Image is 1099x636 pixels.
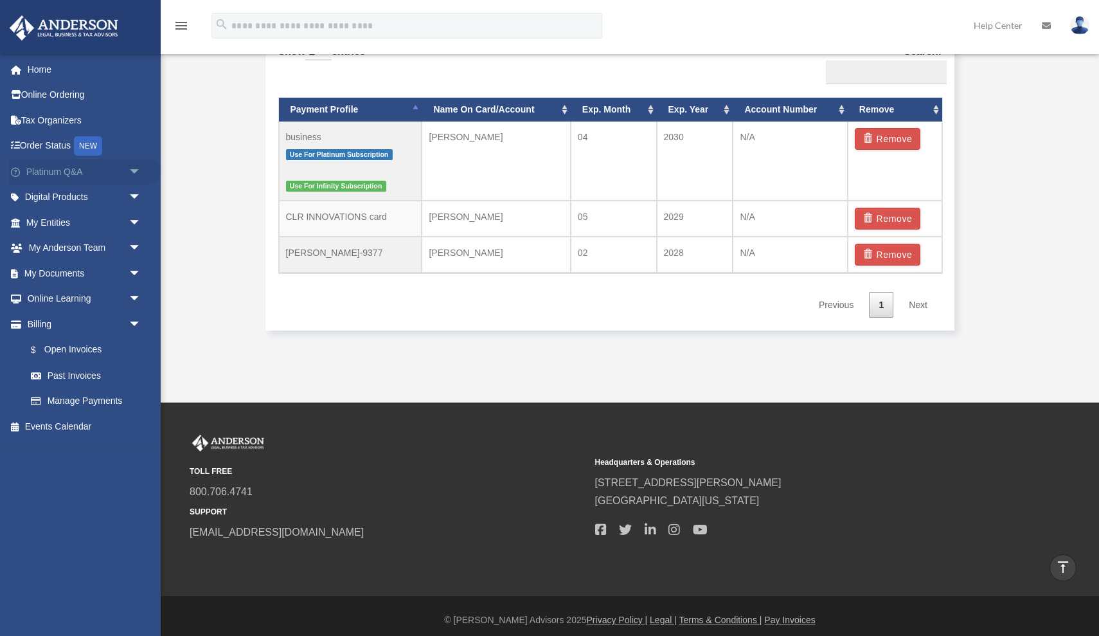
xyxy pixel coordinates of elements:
[595,477,782,488] a: [STREET_ADDRESS][PERSON_NAME]
[899,292,937,318] a: Next
[18,337,161,363] a: $Open Invoices
[1055,559,1071,575] i: vertical_align_top
[679,615,762,625] a: Terms & Conditions |
[826,60,947,85] input: Search:
[279,237,422,273] td: [PERSON_NAME]-9377
[190,465,586,478] small: TOLL FREE
[9,311,161,337] a: Billingarrow_drop_down
[18,388,154,414] a: Manage Payments
[595,495,760,506] a: [GEOGRAPHIC_DATA][US_STATE]
[9,133,161,159] a: Order StatusNEW
[6,15,122,41] img: Anderson Advisors Platinum Portal
[9,82,161,108] a: Online Ordering
[571,201,657,237] td: 05
[9,286,161,312] a: Online Learningarrow_drop_down
[129,311,154,338] span: arrow_drop_down
[1050,554,1077,581] a: vertical_align_top
[9,107,161,133] a: Tax Organizers
[733,201,847,237] td: N/A
[848,98,942,122] th: Remove: activate to sort column ascending
[174,18,189,33] i: menu
[764,615,815,625] a: Pay Invoices
[129,286,154,313] span: arrow_drop_down
[650,615,677,625] a: Legal |
[733,122,847,201] td: N/A
[571,237,657,273] td: 02
[657,237,733,273] td: 2028
[129,210,154,236] span: arrow_drop_down
[286,181,386,192] span: Use For Infinity Subscription
[422,122,570,201] td: [PERSON_NAME]
[286,149,393,160] span: Use For Platinum Subscription
[855,208,921,230] button: Remove
[733,98,847,122] th: Account Number: activate to sort column ascending
[422,237,570,273] td: [PERSON_NAME]
[733,237,847,273] td: N/A
[809,292,863,318] a: Previous
[215,17,229,32] i: search
[279,122,422,201] td: business
[174,23,189,33] a: menu
[657,122,733,201] td: 2030
[161,612,1099,628] div: © [PERSON_NAME] Advisors 2025
[129,235,154,262] span: arrow_drop_down
[9,235,161,261] a: My Anderson Teamarrow_drop_down
[190,486,253,497] a: 800.706.4741
[1070,16,1089,35] img: User Pic
[422,201,570,237] td: [PERSON_NAME]
[657,201,733,237] td: 2029
[9,57,161,82] a: Home
[190,505,586,519] small: SUPPORT
[9,260,161,286] a: My Documentsarrow_drop_down
[9,185,161,210] a: Digital Productsarrow_drop_down
[190,527,364,538] a: [EMAIL_ADDRESS][DOMAIN_NAME]
[869,292,893,318] a: 1
[129,260,154,287] span: arrow_drop_down
[595,456,992,469] small: Headquarters & Operations
[855,244,921,266] button: Remove
[18,363,161,388] a: Past Invoices
[9,210,161,235] a: My Entitiesarrow_drop_down
[657,98,733,122] th: Exp. Year: activate to sort column ascending
[129,159,154,185] span: arrow_drop_down
[821,42,942,85] label: Search:
[571,122,657,201] td: 04
[855,128,921,150] button: Remove
[9,413,161,439] a: Events Calendar
[278,42,366,73] label: Show entries
[38,342,44,358] span: $
[190,435,267,451] img: Anderson Advisors Platinum Portal
[9,159,161,185] a: Platinum Q&Aarrow_drop_down
[571,98,657,122] th: Exp. Month: activate to sort column ascending
[587,615,648,625] a: Privacy Policy |
[422,98,570,122] th: Name On Card/Account: activate to sort column ascending
[74,136,102,156] div: NEW
[279,98,422,122] th: Payment Profile: activate to sort column descending
[279,201,422,237] td: CLR INNOVATIONS card
[129,185,154,211] span: arrow_drop_down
